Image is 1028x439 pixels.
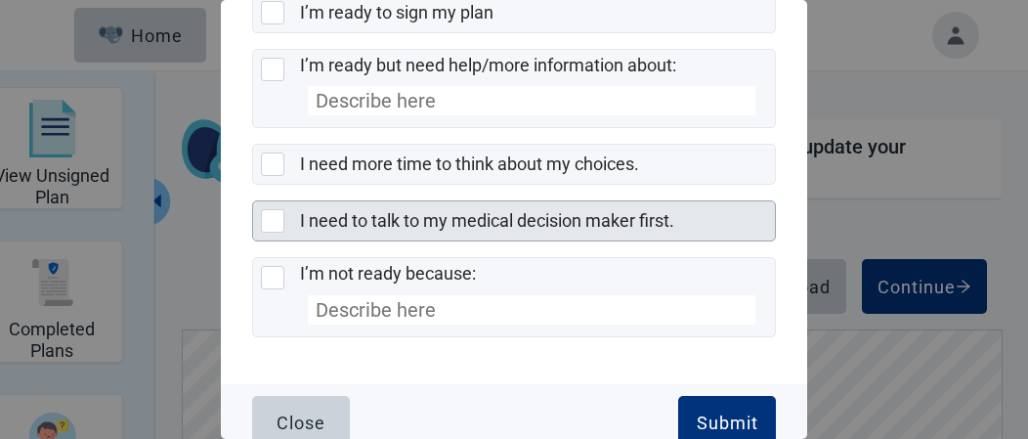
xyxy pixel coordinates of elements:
[300,2,493,22] label: I’m ready to sign my plan
[308,295,755,325] input: Describe here
[277,414,325,433] div: Close
[697,414,758,433] div: Submit
[300,210,674,231] label: I need to talk to my medical decision maker first.
[300,55,676,75] label: I’m ready but need help/more information about:
[300,263,476,284] label: I’m not ready because:
[300,154,639,174] label: I need more time to think about my choices.
[308,86,755,115] input: Describe here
